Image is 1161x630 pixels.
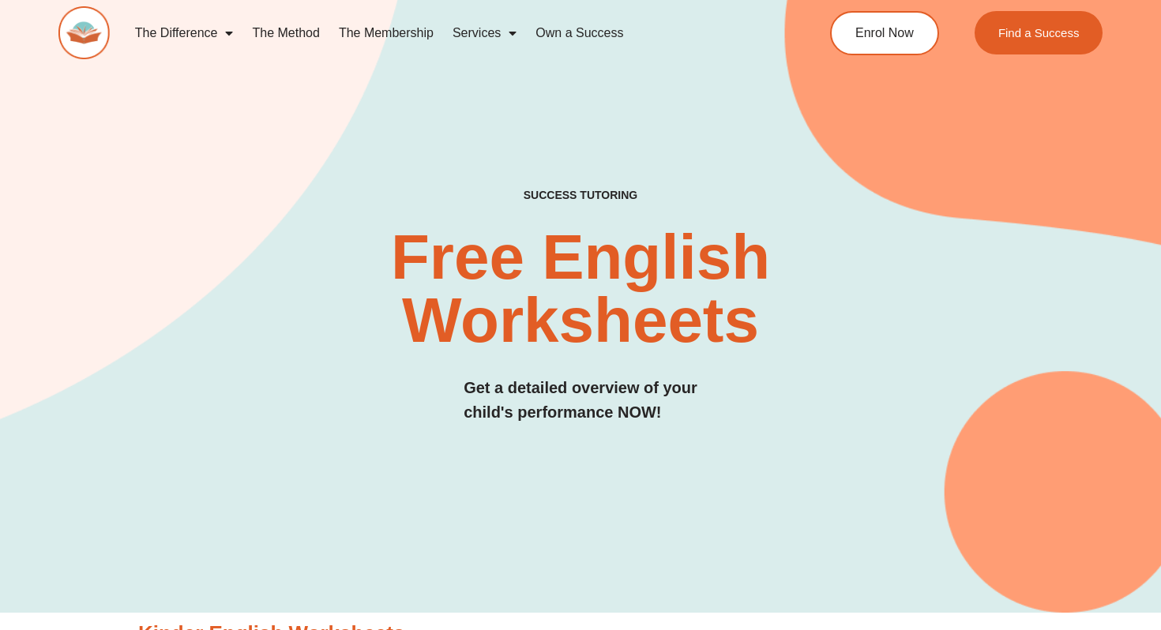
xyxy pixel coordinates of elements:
h4: SUCCESS TUTORING​ [426,189,735,202]
a: Enrol Now [830,11,939,55]
span: Enrol Now [855,27,914,39]
a: Services [443,15,526,51]
h2: Free English Worksheets​ [235,226,925,352]
span: Find a Success [998,27,1080,39]
a: The Membership [329,15,443,51]
nav: Menu [126,15,771,51]
a: Find a Success [975,11,1103,54]
a: The Difference [126,15,243,51]
h3: Get a detailed overview of your child's performance NOW! [464,376,697,425]
a: The Method [242,15,329,51]
a: Own a Success [526,15,633,51]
